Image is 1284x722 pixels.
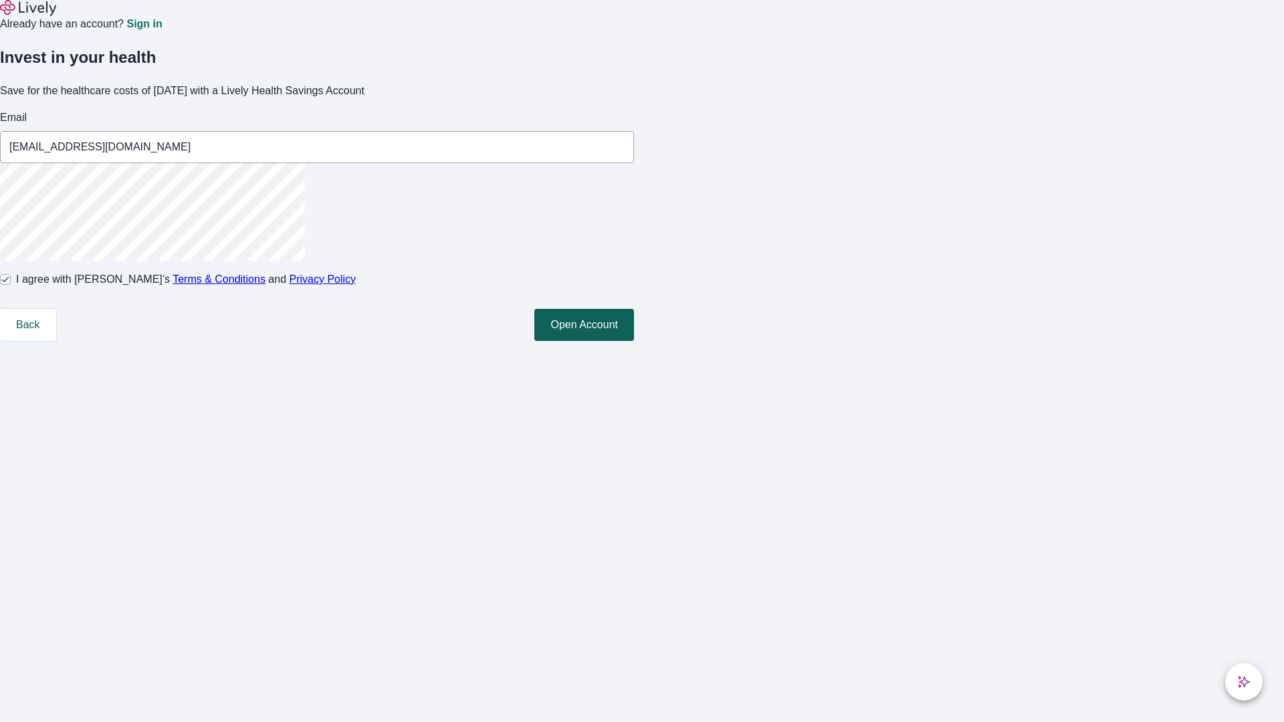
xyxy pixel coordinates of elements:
a: Privacy Policy [290,273,356,285]
button: chat [1225,663,1263,701]
svg: Lively AI Assistant [1237,675,1251,689]
button: Open Account [534,309,634,341]
span: I agree with [PERSON_NAME]’s and [16,271,356,287]
a: Sign in [126,19,162,29]
a: Terms & Conditions [173,273,265,285]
